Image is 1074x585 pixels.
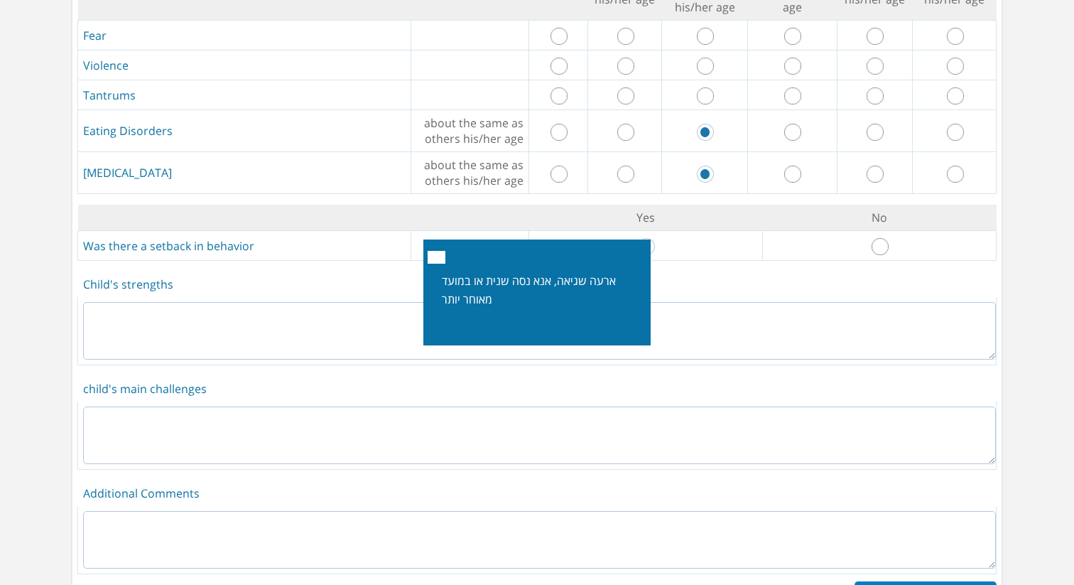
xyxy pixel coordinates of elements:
[78,231,411,261] td: Was there a setback in behavior
[411,110,528,152] td: about the same as others his/her age
[78,272,997,297] td: Child's strengths
[411,231,528,261] td: Yes
[78,50,411,80] td: Violence
[442,272,632,308] p: ארעה שגיאה, אנא נסה שנית או במועד מאוחר יותר
[78,152,411,194] td: [MEDICAL_DATA]
[762,205,996,231] td: No
[428,251,445,264] button: Close
[78,376,997,402] td: child's main challenges
[411,152,528,194] td: about the same as others his/her age
[78,80,411,110] td: Tantrums
[78,110,411,152] td: Eating Disorders
[78,21,411,50] td: Fear
[78,481,997,506] td: Additional Comments
[528,205,762,231] td: Yes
